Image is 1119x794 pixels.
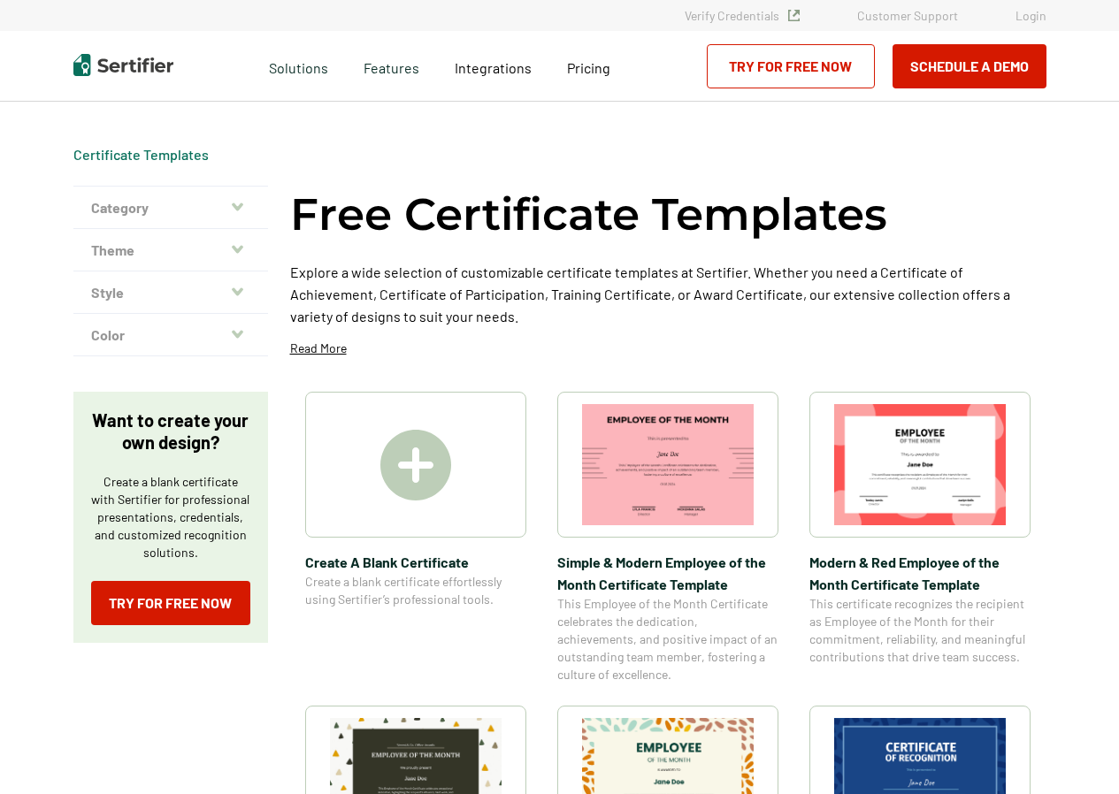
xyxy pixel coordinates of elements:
[91,473,250,561] p: Create a blank certificate with Sertifier for professional presentations, credentials, and custom...
[685,8,800,23] a: Verify Credentials
[1016,8,1046,23] a: Login
[455,59,532,76] span: Integrations
[834,404,1006,525] img: Modern & Red Employee of the Month Certificate Template
[73,314,268,356] button: Color
[557,551,778,595] span: Simple & Modern Employee of the Month Certificate Template
[788,10,800,21] img: Verified
[290,340,347,357] p: Read More
[73,146,209,163] a: Certificate Templates
[73,146,209,164] div: Breadcrumb
[557,392,778,683] a: Simple & Modern Employee of the Month Certificate TemplateSimple & Modern Employee of the Month C...
[305,551,526,573] span: Create A Blank Certificate
[557,595,778,683] span: This Employee of the Month Certificate celebrates the dedication, achievements, and positive impa...
[809,595,1031,666] span: This certificate recognizes the recipient as Employee of the Month for their commitment, reliabil...
[364,55,419,77] span: Features
[73,187,268,229] button: Category
[857,8,958,23] a: Customer Support
[567,59,610,76] span: Pricing
[269,55,328,77] span: Solutions
[91,409,250,454] p: Want to create your own design?
[582,404,754,525] img: Simple & Modern Employee of the Month Certificate Template
[380,430,451,500] img: Create A Blank Certificate
[91,581,250,625] a: Try for Free Now
[809,392,1031,683] a: Modern & Red Employee of the Month Certificate TemplateModern & Red Employee of the Month Certifi...
[73,229,268,271] button: Theme
[290,186,887,243] h1: Free Certificate Templates
[707,44,875,88] a: Try for Free Now
[455,55,532,77] a: Integrations
[73,271,268,314] button: Style
[567,55,610,77] a: Pricing
[73,146,209,164] span: Certificate Templates
[290,261,1046,327] p: Explore a wide selection of customizable certificate templates at Sertifier. Whether you need a C...
[305,573,526,608] span: Create a blank certificate effortlessly using Sertifier’s professional tools.
[809,551,1031,595] span: Modern & Red Employee of the Month Certificate Template
[73,54,173,76] img: Sertifier | Digital Credentialing Platform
